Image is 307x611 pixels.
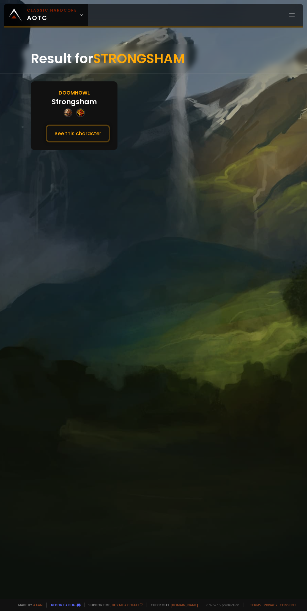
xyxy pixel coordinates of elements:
[59,89,90,97] div: Doomhowl
[264,603,277,607] a: Privacy
[4,4,88,26] a: Classic HardcoreAOTC
[280,603,296,607] a: Consent
[84,603,143,607] span: Support me,
[93,49,185,68] span: STRONGSHAM
[171,603,198,607] a: [DOMAIN_NAME]
[46,125,110,142] button: See this character
[51,603,75,607] a: Report a bug
[202,603,239,607] span: v. d752d5 - production
[112,603,143,607] a: Buy me a coffee
[147,603,198,607] span: Checkout
[14,603,43,607] span: Made by
[27,8,77,23] span: AOTC
[31,44,276,74] div: Result for
[52,97,97,107] div: Strongsham
[27,8,77,13] small: Classic Hardcore
[250,603,261,607] a: Terms
[33,603,43,607] a: a fan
